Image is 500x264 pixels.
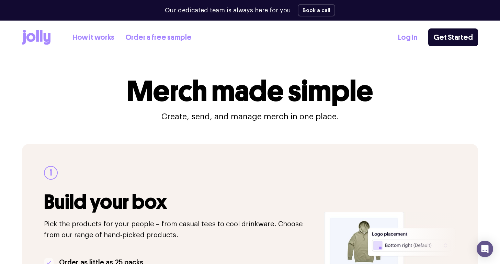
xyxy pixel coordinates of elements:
a: Log In [398,32,417,43]
a: Get Started [428,28,478,46]
div: Open Intercom Messenger [477,241,493,257]
p: Pick the products for your people – from casual tees to cool drinkware. Choose from our range of ... [44,219,316,241]
a: Order a free sample [125,32,192,43]
p: Our dedicated team is always here for you [165,6,291,15]
button: Book a call [298,4,335,16]
h1: Merch made simple [127,77,373,106]
h3: Build your box [44,191,316,213]
div: 1 [44,166,58,180]
p: Create, send, and manage merch in one place. [161,111,339,122]
a: How it works [72,32,114,43]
